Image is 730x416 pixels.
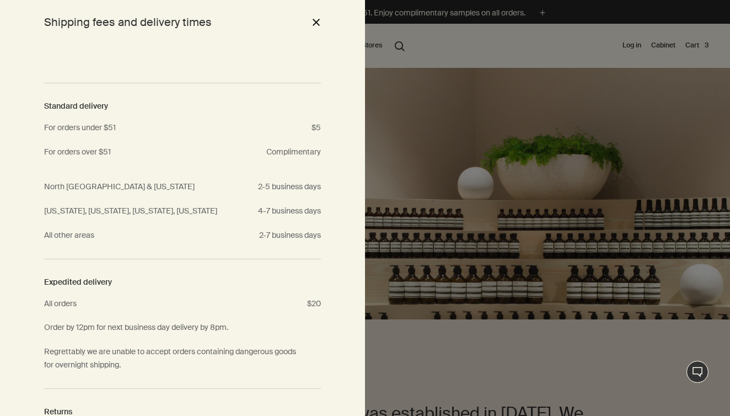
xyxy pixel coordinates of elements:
p: 2-7 business days [259,229,321,242]
p: 4-7 business days [258,205,321,218]
p: Standard delivery [44,100,321,113]
p: For orders under $51 [44,121,289,135]
button: Live Assistance [686,361,708,383]
p: North [GEOGRAPHIC_DATA] & [US_STATE] [44,180,236,194]
p: Order by 12pm for next business day delivery by 8pm. [44,321,299,334]
h2: Shipping fees and delivery times [44,13,212,31]
p: 2-5 business days [258,180,321,194]
p: All orders [44,297,285,311]
p: $5 [312,121,321,135]
p: Regrettably we are unable to accept orders containing dangerous goods for overnight shipping. [44,345,299,372]
p: All other areas [44,229,237,242]
p: Complimentary [266,146,321,159]
p: For orders over $51 [44,146,244,159]
p: Expedited delivery [44,276,321,289]
p: $20 [307,297,321,311]
p: [US_STATE], [US_STATE], [US_STATE], [US_STATE] [44,205,236,218]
